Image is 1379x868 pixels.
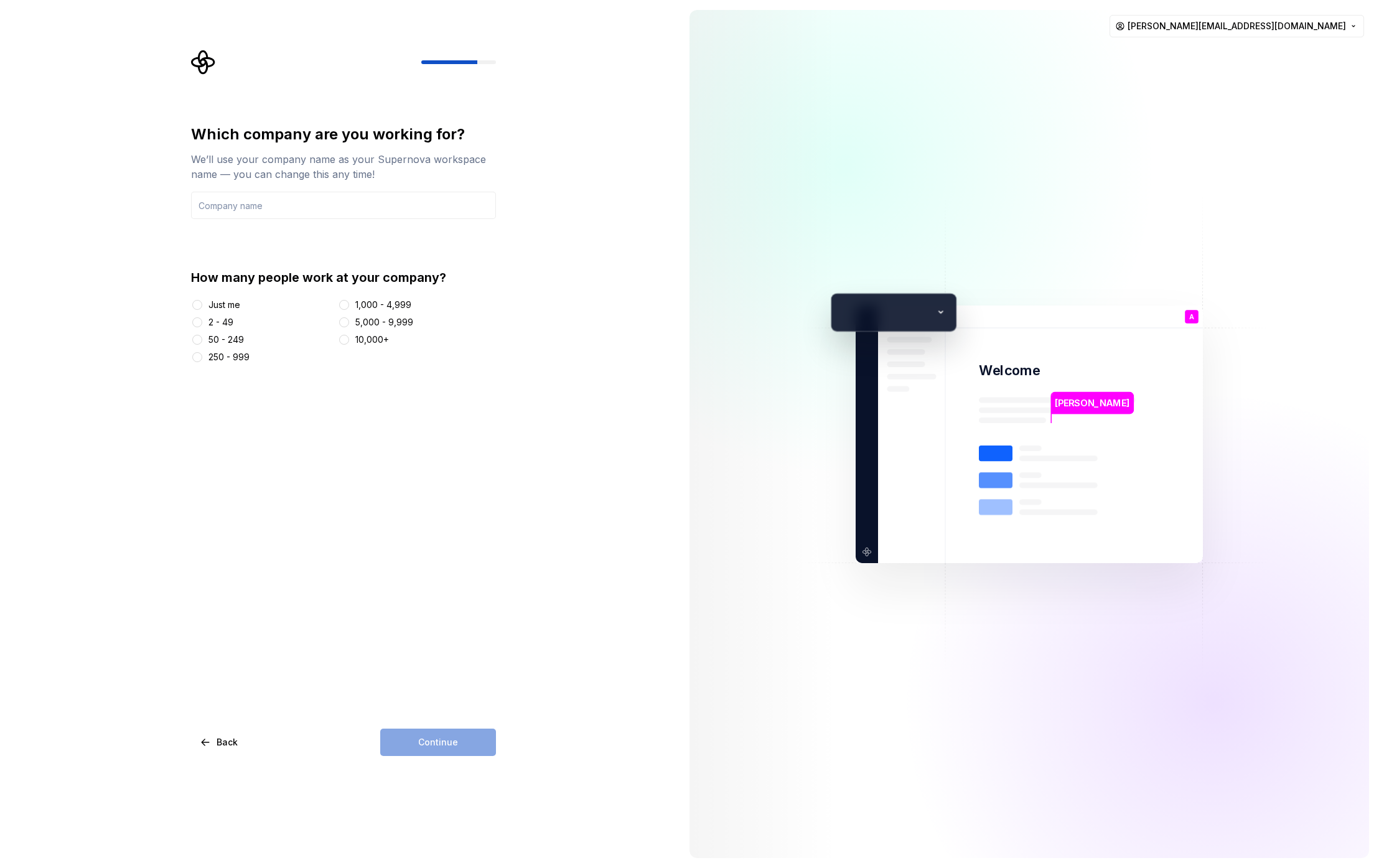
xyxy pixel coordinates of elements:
[1128,20,1346,32] span: [PERSON_NAME][EMAIL_ADDRESS][DOMAIN_NAME]
[191,192,496,219] input: Company name
[191,269,496,286] div: How many people work at your company?
[355,316,413,329] div: 5,000 - 9,999
[208,299,240,311] div: Just me
[1110,15,1364,37] button: [PERSON_NAME][EMAIL_ADDRESS][DOMAIN_NAME]
[979,362,1040,380] p: Welcome
[208,316,233,329] div: 2 - 49
[191,729,248,756] button: Back
[355,334,389,346] div: 10,000+
[191,152,496,182] div: We’ll use your company name as your Supernova workspace name — you can change this any time!
[1055,396,1129,409] p: [PERSON_NAME]
[355,299,411,311] div: 1,000 - 4,999
[1189,313,1194,320] p: A
[208,351,250,363] div: 250 - 999
[217,736,238,749] span: Back
[191,124,496,144] div: Which company are you working for?
[208,334,244,346] div: 50 - 249
[191,50,216,75] svg: Supernova Logo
